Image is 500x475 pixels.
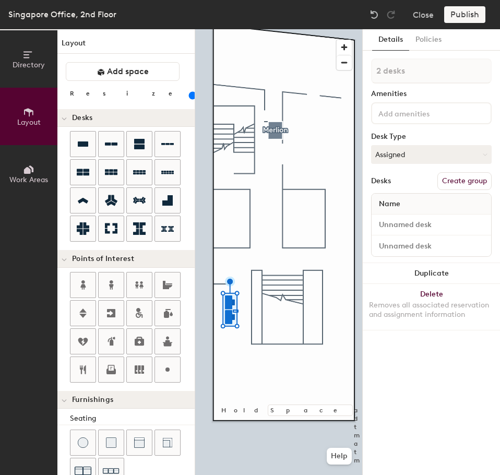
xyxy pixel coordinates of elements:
[371,133,492,141] div: Desk Type
[374,218,489,232] input: Unnamed desk
[369,301,494,319] div: Removes all associated reservation and assignment information
[413,6,434,23] button: Close
[386,9,396,20] img: Redo
[98,430,124,456] button: Cushion
[72,396,113,404] span: Furnishings
[17,118,41,127] span: Layout
[374,195,406,213] span: Name
[66,62,180,81] button: Add space
[107,66,149,77] span: Add space
[72,114,92,122] span: Desks
[57,38,195,54] h1: Layout
[372,29,409,51] button: Details
[437,172,492,190] button: Create group
[134,437,145,448] img: Couch (middle)
[363,284,500,330] button: DeleteRemoves all associated reservation and assignment information
[371,145,492,164] button: Assigned
[9,175,48,184] span: Work Areas
[374,239,489,253] input: Unnamed desk
[327,448,352,465] button: Help
[409,29,448,51] button: Policies
[363,263,500,284] button: Duplicate
[369,9,379,20] img: Undo
[8,8,116,21] div: Singapore Office, 2nd Floor
[371,90,492,98] div: Amenities
[154,430,181,456] button: Couch (corner)
[70,89,185,98] div: Resize
[70,413,195,424] div: Seating
[13,61,45,69] span: Directory
[70,430,96,456] button: Stool
[106,437,116,448] img: Cushion
[126,430,152,456] button: Couch (middle)
[78,437,88,448] img: Stool
[162,437,173,448] img: Couch (corner)
[371,177,391,185] div: Desks
[376,106,470,119] input: Add amenities
[72,255,134,263] span: Points of Interest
